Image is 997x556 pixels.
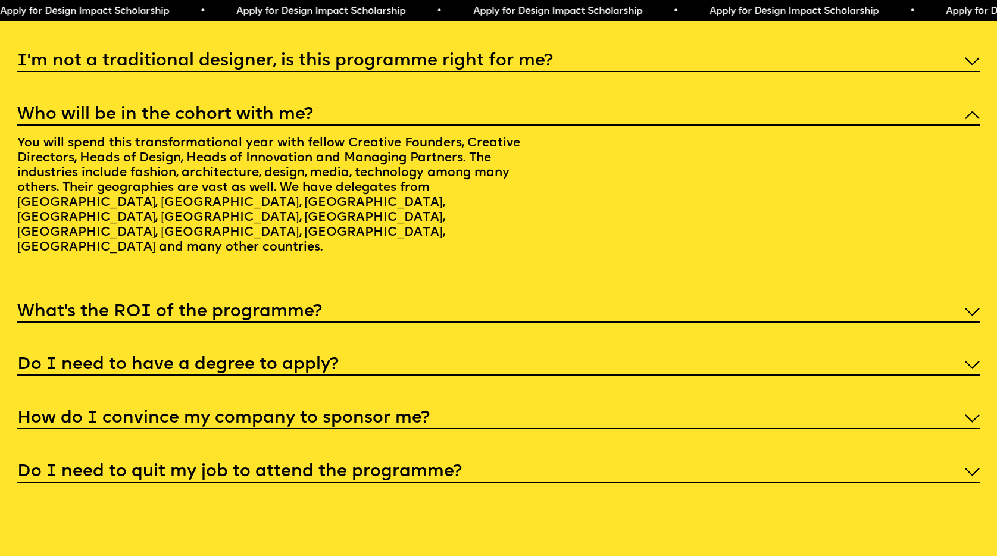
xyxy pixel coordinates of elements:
p: You will spend this transformational year with fellow Creative Founders, Creative Directors, Head... [17,126,520,269]
h5: How do I convince my company to sponsor me? [17,413,430,424]
span: • [436,7,442,16]
span: • [199,7,205,16]
h5: I'm not a traditional designer, is this programme right for me? [17,55,553,67]
h5: Who will be in the cohort with me? [17,109,313,121]
h5: What’s the ROI of the programme? [17,306,322,318]
h5: Do I need to quit my job to attend the programme? [17,466,462,478]
span: • [909,7,914,16]
span: • [673,7,678,16]
h5: Do I need to have a degree to apply? [17,359,339,371]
